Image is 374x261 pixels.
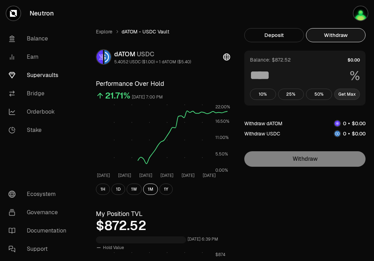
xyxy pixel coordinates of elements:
[250,56,291,63] div: Balance: $872.52
[122,28,169,35] span: dATOM - USDC Vault
[96,28,230,35] nav: breadcrumb
[3,185,76,203] a: Ecosystem
[114,49,191,59] div: dATOM
[3,240,76,258] a: Support
[244,120,282,127] div: Withdraw dATOM
[127,184,142,195] button: 1W
[335,131,340,136] img: USDC Logo
[250,89,276,100] button: 10%
[96,219,230,233] div: $872.52
[335,121,340,126] img: dATOM Logo
[96,79,230,89] h3: Performance Over Hold
[160,173,173,178] tspan: [DATE]
[3,48,76,66] a: Earn
[215,119,229,124] tspan: 16.50%
[3,103,76,121] a: Orderbook
[143,184,158,195] button: 1M
[306,89,332,100] button: 50%
[350,69,360,83] span: %
[137,50,154,58] span: USDC
[114,59,191,65] div: 5.4052 USDC ($1.00) = 1 dATOM ($5.40)
[203,173,216,178] tspan: [DATE]
[97,173,110,178] tspan: [DATE]
[159,184,173,195] button: 1Y
[139,173,152,178] tspan: [DATE]
[118,173,131,178] tspan: [DATE]
[96,184,110,195] button: 1H
[215,135,229,140] tspan: 11.00%
[188,235,218,243] div: [DATE] 6:39 PM
[215,167,228,173] tspan: 0.00%
[3,121,76,139] a: Stake
[97,50,103,64] img: dATOM Logo
[3,66,76,84] a: Supervaults
[132,93,163,101] div: [DATE] 7:00 PM
[278,89,304,100] button: 25%
[306,28,366,42] button: Withdraw
[215,252,225,257] tspan: $874
[96,28,112,35] a: Explore
[96,209,230,219] h3: My Position TVL
[3,222,76,240] a: Documentation
[182,173,195,178] tspan: [DATE]
[111,184,125,195] button: 1D
[105,90,130,101] div: 21.71%
[215,151,228,157] tspan: 5.50%
[3,30,76,48] a: Balance
[244,130,280,137] div: Withdraw USDC
[215,104,230,110] tspan: 22.00%
[104,50,111,64] img: USDC Logo
[103,245,124,250] span: Hold Value
[3,84,76,103] a: Bridge
[354,6,368,20] img: Atom Staking
[3,203,76,222] a: Governance
[244,28,304,42] button: Deposit
[334,89,360,100] button: Get Max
